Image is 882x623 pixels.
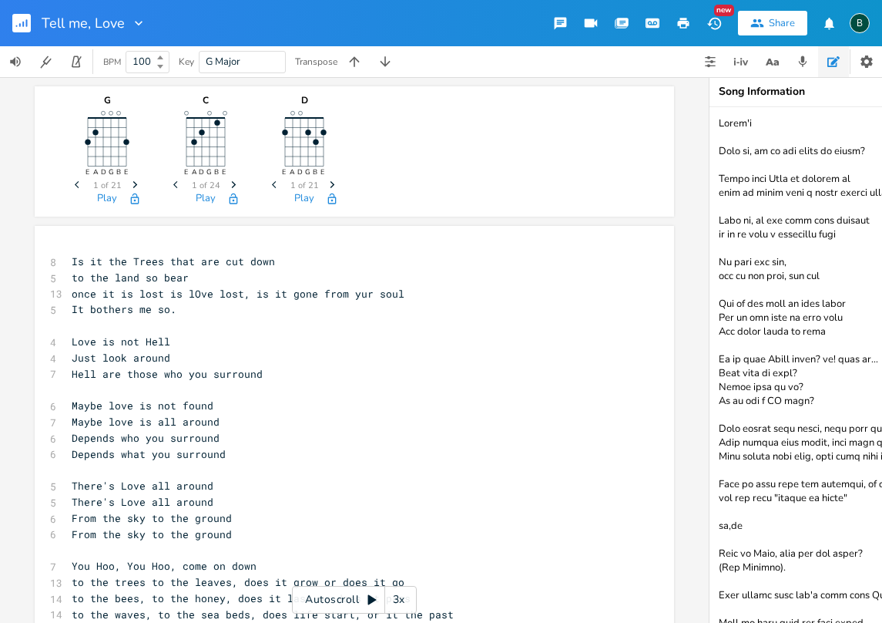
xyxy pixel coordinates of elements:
[86,167,89,177] text: E
[850,13,870,33] div: BruCe
[101,167,106,177] text: D
[72,608,454,621] span: to the waves, to the sea beds, does life start, or it the past
[72,591,411,605] span: to the bees, to the honey, does it last or does it pass
[42,16,125,30] span: Tell me, Love
[72,351,170,365] span: Just look around
[72,527,232,541] span: From the sky to the ground
[306,167,311,177] text: G
[298,167,304,177] text: D
[72,399,213,413] span: Maybe love is not found
[215,167,220,177] text: B
[850,5,870,41] button: B
[72,271,189,285] span: to the land so bear
[72,254,275,268] span: Is it the Trees that are cut down
[184,167,188,177] text: E
[314,167,318,177] text: B
[206,55,240,69] span: G Major
[116,167,121,177] text: B
[93,181,122,190] span: 1 of 21
[72,302,176,316] span: It bothers me so.
[72,495,213,509] span: There's Love all around
[72,511,232,525] span: From the sky to the ground
[295,57,337,66] div: Transpose
[72,431,220,445] span: Depends who you surround
[769,16,795,30] div: Share
[109,167,114,177] text: G
[200,167,205,177] text: D
[321,167,325,177] text: E
[124,167,128,177] text: E
[72,479,213,493] span: There's Love all around
[72,415,220,429] span: Maybe love is all around
[72,287,404,301] span: once it is lost is lOve lost, is it gone from yur soul
[699,9,729,37] button: New
[179,57,194,66] div: Key
[196,193,216,206] button: Play
[292,586,417,614] div: Autoscroll
[290,181,319,190] span: 1 of 21
[192,181,220,190] span: 1 of 24
[103,58,121,66] div: BPM
[72,559,257,573] span: You Hoo, You Hoo, come on down
[283,167,287,177] text: E
[290,167,296,177] text: A
[72,367,263,381] span: Hell are those who you surround
[714,5,734,16] div: New
[93,167,99,177] text: A
[385,586,413,614] div: 3x
[167,96,244,105] div: C
[69,96,146,105] div: G
[97,193,117,206] button: Play
[72,335,170,349] span: Love is not Hell
[72,575,404,589] span: to the trees to the leaves, does it grow or does it go
[207,167,213,177] text: G
[192,167,197,177] text: A
[223,167,226,177] text: E
[266,96,343,105] div: D
[738,11,807,35] button: Share
[294,193,314,206] button: Play
[72,447,226,461] span: Depends what you surround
